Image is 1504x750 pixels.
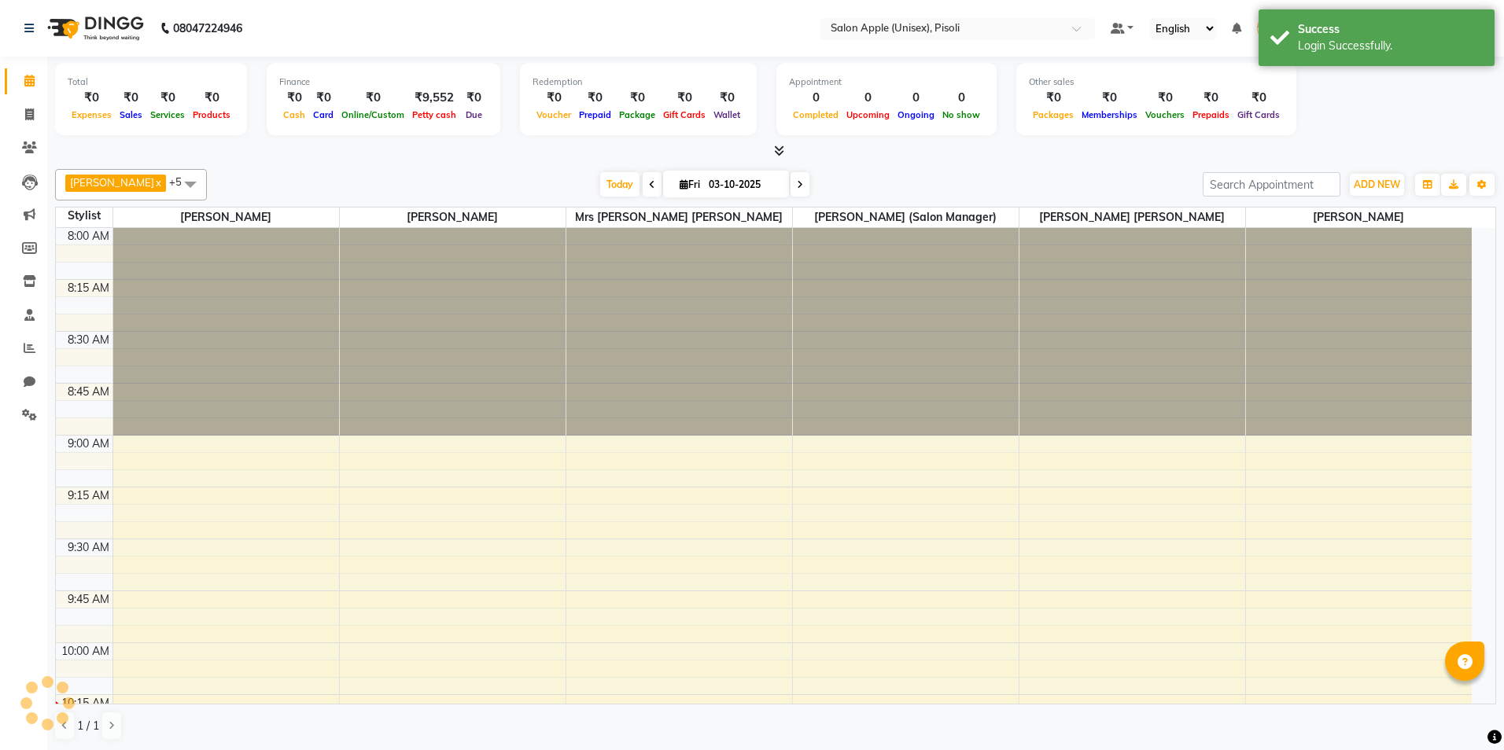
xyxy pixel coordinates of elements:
div: 10:15 AM [58,695,112,711]
div: ₹0 [116,89,146,107]
div: Redemption [533,75,744,89]
span: Memberships [1078,109,1141,120]
span: Gift Cards [1233,109,1284,120]
input: 2025-10-03 [704,173,783,197]
span: Online/Custom [337,109,408,120]
div: 0 [894,89,938,107]
span: No show [938,109,984,120]
div: ₹0 [1233,89,1284,107]
span: [PERSON_NAME] [113,208,339,227]
span: Fri [676,178,704,190]
div: 0 [789,89,842,107]
span: Ongoing [894,109,938,120]
div: Total [68,75,234,89]
img: Mrs. Poonam Bansal (salon manager) [1257,14,1285,42]
span: Completed [789,109,842,120]
input: Search Appointment [1203,172,1340,197]
div: 10:00 AM [58,643,112,660]
span: Package [615,109,659,120]
div: ₹9,552 [408,89,460,107]
div: ₹0 [279,89,309,107]
span: [PERSON_NAME] [PERSON_NAME] [1019,208,1245,227]
div: Appointment [789,75,984,89]
span: Prepaid [575,109,615,120]
div: ₹0 [309,89,337,107]
span: Packages [1029,109,1078,120]
div: ₹0 [189,89,234,107]
div: Success [1298,21,1483,38]
div: 8:00 AM [65,228,112,244]
div: 9:45 AM [65,591,112,608]
div: 8:45 AM [65,384,112,400]
div: ₹0 [533,89,575,107]
div: ₹0 [146,89,189,107]
div: ₹0 [575,89,615,107]
div: ₹0 [659,89,710,107]
span: Today [600,172,640,197]
div: 0 [842,89,894,107]
span: Sales [116,109,146,120]
div: Finance [279,75,488,89]
div: 8:30 AM [65,332,112,348]
div: ₹0 [1141,89,1189,107]
div: Other sales [1029,75,1284,89]
span: 1 / 1 [77,718,99,734]
div: Stylist [56,208,112,224]
div: ₹0 [615,89,659,107]
div: 8:15 AM [65,280,112,296]
button: ADD NEW [1350,174,1404,196]
span: Due [462,109,486,120]
div: ₹0 [1189,89,1233,107]
div: ₹0 [460,89,488,107]
span: Services [146,109,189,120]
span: Cash [279,109,309,120]
span: Mrs [PERSON_NAME] [PERSON_NAME] [566,208,792,227]
span: Products [189,109,234,120]
div: ₹0 [68,89,116,107]
span: Upcoming [842,109,894,120]
div: ₹0 [337,89,408,107]
span: Gift Cards [659,109,710,120]
span: +5 [169,175,194,188]
span: [PERSON_NAME] [70,176,154,189]
b: 08047224946 [173,6,242,50]
span: Voucher [533,109,575,120]
span: Card [309,109,337,120]
span: [PERSON_NAME] (salon manager) [793,208,1019,227]
img: logo [40,6,148,50]
div: 9:30 AM [65,539,112,556]
div: 9:15 AM [65,487,112,504]
div: ₹0 [1029,89,1078,107]
div: 0 [938,89,984,107]
span: [PERSON_NAME] [1246,208,1473,227]
span: [PERSON_NAME] [340,208,566,227]
span: Petty cash [408,109,460,120]
span: Vouchers [1141,109,1189,120]
span: Wallet [710,109,744,120]
span: ADD NEW [1354,178,1400,190]
div: 9:00 AM [65,436,112,452]
span: Prepaids [1189,109,1233,120]
span: Expenses [68,109,116,120]
div: ₹0 [1078,89,1141,107]
div: ₹0 [710,89,744,107]
a: x [154,176,161,189]
div: Login Successfully. [1298,38,1483,54]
